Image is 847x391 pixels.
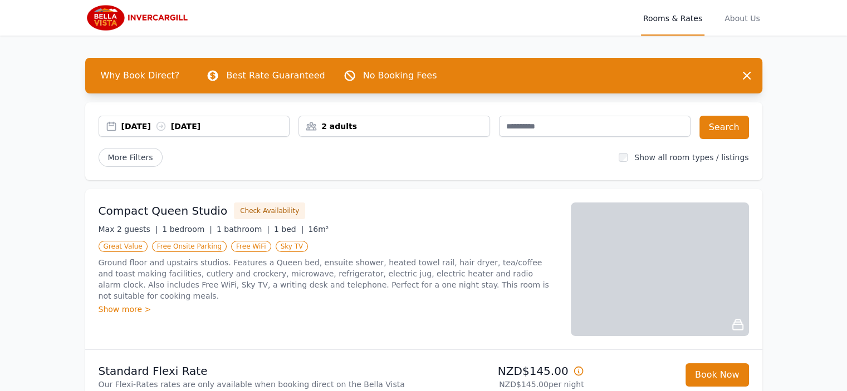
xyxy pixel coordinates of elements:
[99,148,163,167] span: More Filters
[92,65,189,87] span: Why Book Direct?
[99,225,158,234] span: Max 2 guests |
[308,225,329,234] span: 16m²
[428,379,584,390] p: NZD$145.00 per night
[99,257,557,301] p: Ground floor and upstairs studios. Features a Queen bed, ensuite shower, heated towel rail, hair ...
[99,363,419,379] p: Standard Flexi Rate
[634,153,748,162] label: Show all room types / listings
[99,304,557,315] div: Show more >
[121,121,290,132] div: [DATE] [DATE]
[85,4,192,31] img: Bella Vista Invercargill
[699,116,749,139] button: Search
[99,203,228,219] h3: Compact Queen Studio
[686,363,749,387] button: Book Now
[226,69,325,82] p: Best Rate Guaranteed
[276,241,309,252] span: Sky TV
[299,121,489,132] div: 2 adults
[363,69,437,82] p: No Booking Fees
[274,225,303,234] span: 1 bed |
[231,241,271,252] span: Free WiFi
[162,225,212,234] span: 1 bedroom |
[152,241,227,252] span: Free Onsite Parking
[99,241,148,252] span: Great Value
[217,225,270,234] span: 1 bathroom |
[234,202,305,219] button: Check Availability
[428,363,584,379] p: NZD$145.00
